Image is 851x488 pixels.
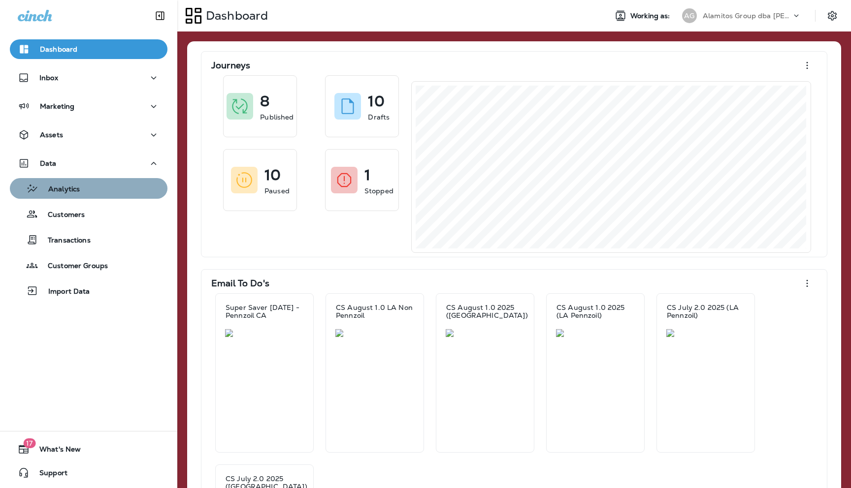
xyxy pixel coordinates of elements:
p: Paused [264,186,290,196]
img: 809804cf-1759-4b9a-98d8-dca763b8d909.jpg [225,329,304,337]
button: Marketing [10,96,167,116]
img: dd61357d-a62e-4945-9180-2b8ad93d7d48.jpg [446,329,524,337]
span: Working as: [630,12,672,20]
img: 1f4568c2-5006-4e17-bef3-1c2972b9b388.jpg [556,329,635,337]
p: Analytics [38,185,80,194]
p: Super Saver [DATE] - Pennzoil CA [226,304,303,319]
p: Email To Do's [211,278,269,288]
img: ae6dcee4-0683-4954-a1b2-0a9d1486be23.jpg [666,329,745,337]
span: What's New [30,445,81,457]
span: Support [30,469,67,481]
p: Stopped [364,186,393,196]
button: Collapse Sidebar [146,6,174,26]
button: Inbox [10,68,167,88]
button: 17What's New [10,439,167,459]
p: CS July 2.0 2025 (LA Pennzoil) [667,304,745,319]
div: AG [682,8,697,23]
p: Journeys [211,61,250,70]
button: Assets [10,125,167,145]
p: Customer Groups [38,262,108,271]
span: 17 [23,438,35,448]
button: Analytics [10,178,167,199]
p: Alamitos Group dba [PERSON_NAME] [703,12,791,20]
p: CS August 1.0 2025 (LA Pennzoil) [556,304,634,319]
p: 10 [264,170,281,180]
p: CS August 1.0 2025 ([GEOGRAPHIC_DATA]) [446,304,528,319]
p: Customers [38,211,85,220]
p: Inbox [39,74,58,82]
p: 10 [368,96,384,106]
p: Dashboard [40,45,77,53]
p: 8 [260,96,269,106]
p: Marketing [40,102,74,110]
button: Customer Groups [10,255,167,275]
button: Customers [10,204,167,224]
button: Support [10,463,167,483]
button: Dashboard [10,39,167,59]
p: Import Data [38,287,90,297]
img: f7dd888a-03c1-4cc4-8297-076b2c18b9d8.jpg [335,329,414,337]
p: Data [40,159,57,167]
button: Settings [823,7,841,25]
p: CS August 1.0 LA Non Pennzoil [336,304,414,319]
button: Data [10,153,167,173]
button: Transactions [10,229,167,250]
p: Assets [40,131,63,139]
button: Import Data [10,280,167,301]
p: Drafts [368,112,390,122]
p: Transactions [38,236,91,245]
p: Published [260,112,294,122]
p: 1 [364,170,370,180]
p: Dashboard [202,8,268,23]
